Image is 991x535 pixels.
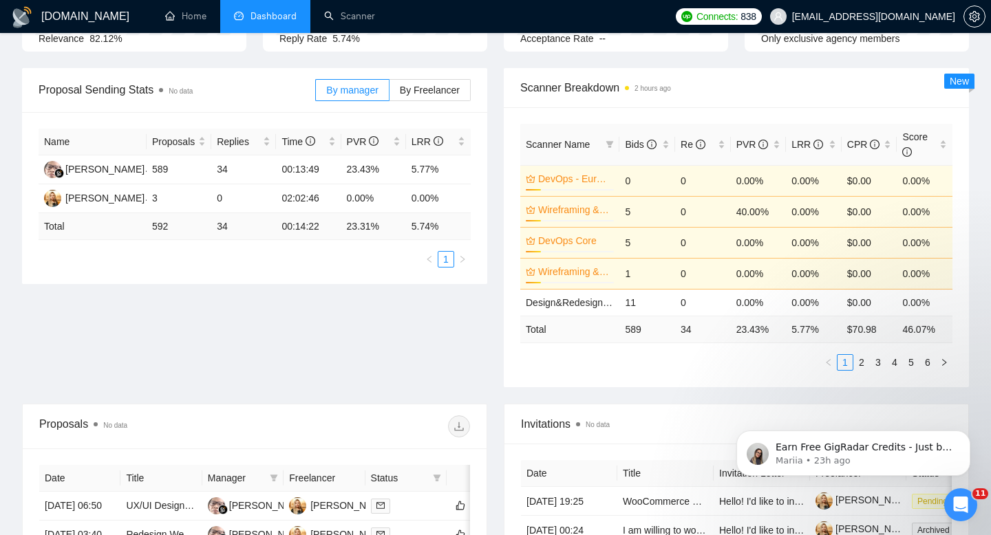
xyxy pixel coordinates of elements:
a: Wireframing & UX Prototype [538,202,611,217]
iframe: Intercom notifications message [716,402,991,498]
td: 11 [619,289,675,316]
span: Relevance [39,33,84,44]
td: 00:14:22 [276,213,341,240]
a: setting [963,11,985,22]
li: 4 [886,354,903,371]
div: [PERSON_NAME] [310,498,390,513]
span: crown [526,174,535,184]
th: Title [120,465,202,492]
span: info-circle [758,140,768,149]
td: 0.00% [786,165,842,196]
span: filter [430,468,444,488]
th: Proposals [147,129,211,155]
li: 6 [919,354,936,371]
td: 0.00% [786,258,842,289]
th: Freelancer [284,465,365,492]
td: 0.00% [406,184,471,213]
span: Replies [217,134,260,149]
td: Total [39,213,147,240]
li: 5 [903,354,919,371]
span: filter [270,474,278,482]
li: Previous Page [820,354,837,371]
th: Manager [202,465,284,492]
td: 0.00% [897,165,952,196]
span: Connects: [696,9,738,24]
span: right [458,255,467,263]
button: like [452,497,469,514]
img: gigradar-bm.png [54,168,64,178]
td: 3 [147,184,211,213]
td: 40.00% [731,196,787,227]
td: 0 [675,165,731,196]
span: Time [281,136,315,147]
td: 0.00% [897,289,952,316]
a: DevOps Core [538,233,611,248]
span: right [940,358,948,367]
img: HH [208,497,225,514]
span: Acceptance Rate [520,33,594,44]
span: New [950,76,969,87]
span: Manager [208,470,264,485]
span: LRR [791,139,823,150]
a: DevOps - Europe (no budget) [538,171,611,186]
span: filter [603,134,617,155]
th: Invitation Letter [714,460,810,487]
td: 0 [675,196,731,227]
td: 0.00% [786,196,842,227]
span: info-circle [306,136,315,146]
a: VP[PERSON_NAME] [44,192,145,203]
span: Status [371,470,427,485]
span: Proposals [152,134,195,149]
li: Next Page [454,251,471,267]
a: 4 [887,355,902,370]
span: crown [526,205,535,215]
li: 1 [837,354,853,371]
span: Pending [912,494,953,509]
div: [PERSON_NAME] [65,190,145,206]
td: 5 [619,227,675,258]
span: PVR [736,139,769,150]
span: LRR [412,136,443,147]
button: left [421,251,438,267]
td: 34 [211,155,276,184]
a: homeHome [165,10,206,22]
td: 5.77% [406,155,471,184]
td: 0 [619,165,675,196]
span: No data [586,421,610,428]
td: 23.31 % [341,213,406,240]
span: Score [902,131,928,157]
th: Date [39,465,120,492]
span: Scanner Name [526,139,590,150]
td: UX/UI Designer to Help Shape Film Scheduling SaaS MVP [120,492,202,521]
td: 0.00% [731,165,787,196]
span: 838 [740,9,756,24]
a: UX/UI Designer to Help Shape Film Scheduling SaaS MVP [126,500,378,511]
button: right [936,354,952,371]
span: By Freelancer [400,85,460,96]
a: HH[PERSON_NAME] [44,163,145,174]
span: 11 [972,488,988,499]
td: [DATE] 06:50 [39,492,120,521]
a: 3 [871,355,886,370]
span: -- [599,33,606,44]
td: 0.00% [897,227,952,258]
span: info-circle [696,140,705,149]
li: Next Page [936,354,952,371]
li: 2 [853,354,870,371]
span: 82.12% [89,33,122,44]
span: Scanner Breakdown [520,79,952,96]
span: filter [267,468,281,488]
th: Title [617,460,714,487]
span: Only exclusive agency members [761,33,900,44]
span: crown [526,267,535,276]
td: 589 [147,155,211,184]
a: 5 [904,355,919,370]
td: 5 [619,196,675,227]
li: Previous Page [421,251,438,267]
button: right [454,251,471,267]
span: filter [433,474,441,482]
td: 0 [211,184,276,213]
td: 34 [211,213,276,240]
img: gigradar-bm.png [218,505,228,514]
a: 1 [438,252,454,267]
